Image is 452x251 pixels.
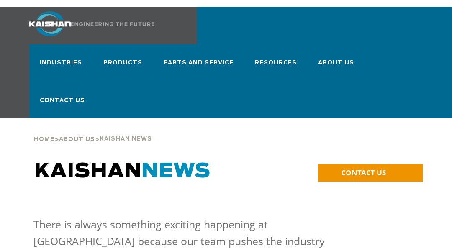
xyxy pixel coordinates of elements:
[164,52,234,82] a: Parts and Service
[29,7,177,44] a: Kaishan USA
[59,135,95,143] a: About Us
[341,168,386,177] span: CONTACT US
[40,96,85,105] span: Contact Us
[103,58,143,69] span: Products
[141,161,211,182] span: NEWS
[40,58,82,69] span: Industries
[100,136,152,142] span: Kaishan News
[59,137,95,142] span: About Us
[34,161,211,182] span: KAISHAN
[71,22,154,26] img: Engineering the future
[34,135,54,143] a: Home
[164,58,234,69] span: Parts and Service
[34,118,152,143] div: > >
[40,90,85,118] a: Contact Us
[29,11,71,36] img: kaishan logo
[40,52,82,82] a: Industries
[103,52,143,82] a: Products
[318,52,354,82] a: About Us
[255,58,297,69] span: Resources
[318,164,423,182] a: CONTACT US
[255,52,297,82] a: Resources
[318,58,354,69] span: About Us
[34,137,54,142] span: Home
